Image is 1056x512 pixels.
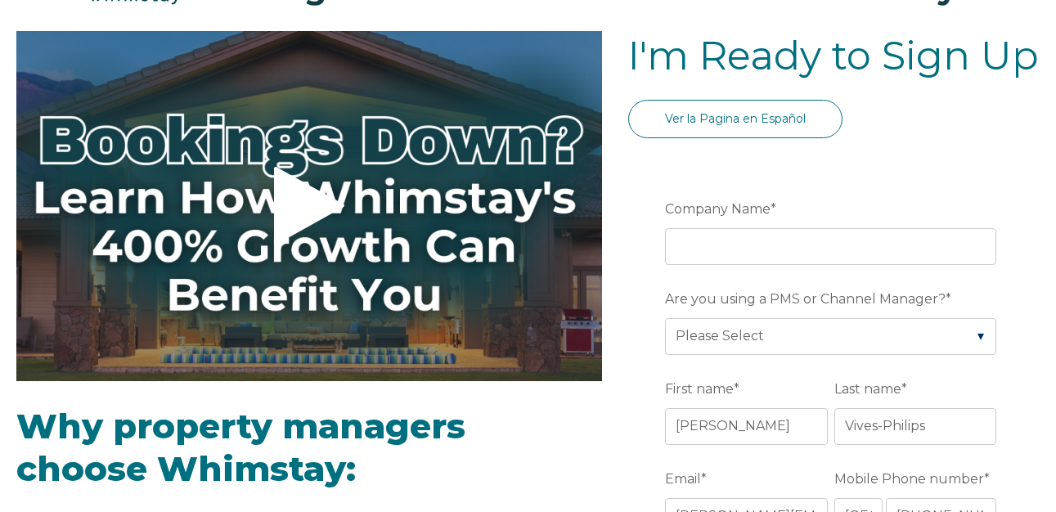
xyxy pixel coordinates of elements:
[834,376,901,402] span: Last name
[628,100,843,138] a: Ver la Pagina en Español
[665,466,701,492] span: Email
[628,32,1039,79] span: I'm Ready to Sign Up
[665,376,734,402] span: First name
[16,405,465,491] span: Why property managers choose Whimstay:
[665,286,946,312] span: Are you using a PMS or Channel Manager?
[665,196,771,222] span: Company Name
[834,466,984,492] span: Mobile Phone number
